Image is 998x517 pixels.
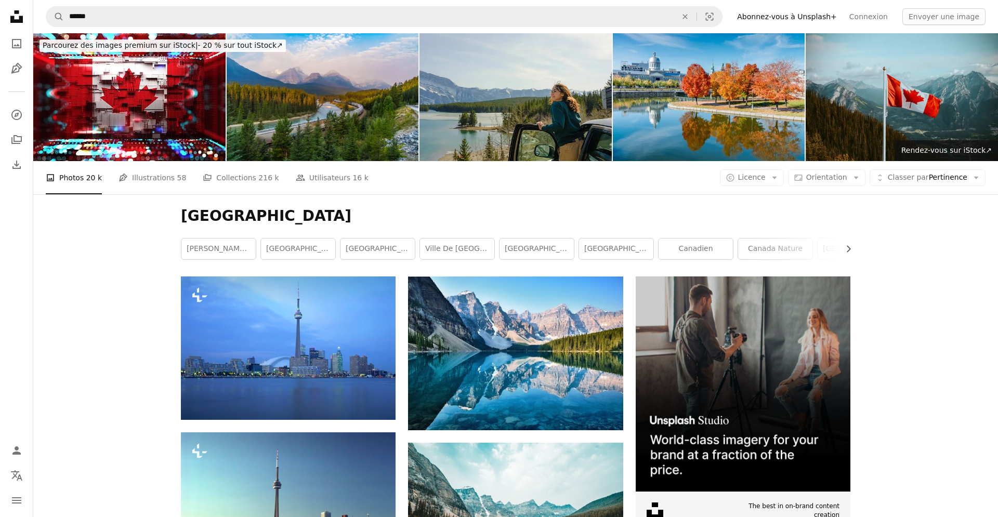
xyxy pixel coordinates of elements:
[181,238,256,259] a: [PERSON_NAME] du [GEOGRAPHIC_DATA]
[119,161,186,194] a: Illustrations 58
[46,7,64,26] button: Rechercher sur Unsplash
[6,154,27,175] a: Historique de téléchargement
[731,8,843,25] a: Abonnez-vous à Unsplash+
[888,173,967,183] span: Pertinence
[697,7,722,26] button: Recherche de visuels
[408,276,623,430] img: Paysage de montagne
[806,33,998,161] img: Drapeau canadien dans les montagnes
[901,146,992,154] span: Rendez-vous sur iStock ↗
[895,140,998,161] a: Rendez-vous sur iStock↗
[6,129,27,150] a: Collections
[839,238,850,259] button: faire défiler la liste vers la droite
[738,238,812,259] a: canada nature
[636,276,850,491] img: file-1715651741414-859baba4300dimage
[6,490,27,511] button: Menu
[33,33,226,161] img: Canada Digital Services Tax Tariff Foreign Domestic Business DST
[33,33,292,58] a: Parcourez des images premium sur iStock|- 20 % sur tout iStock↗
[203,161,279,194] a: Collections 216 k
[659,238,733,259] a: canadien
[888,173,929,181] span: Classer par
[181,207,850,226] h1: [GEOGRAPHIC_DATA]
[419,33,612,161] img: Femme regardant le lac pittoresque à Banff pendant un voyage en voiture avec un VUS au printemps
[340,238,415,259] a: [GEOGRAPHIC_DATA]
[227,33,419,161] img: Morants Curve Train
[6,104,27,125] a: Explorer
[258,172,279,183] span: 216 k
[43,41,198,49] span: Parcourez des images premium sur iStock |
[177,172,187,183] span: 58
[6,33,27,54] a: Photos
[181,343,396,353] a: Un grand plan d’eau avec une ville en arrière-plan
[500,238,574,259] a: [GEOGRAPHIC_DATA]
[579,238,653,259] a: [GEOGRAPHIC_DATA]
[818,238,892,259] a: [GEOGRAPHIC_DATA]
[843,8,894,25] a: Connexion
[296,161,369,194] a: Utilisateurs 16 k
[902,8,986,25] button: Envoyer une image
[674,7,697,26] button: Effacer
[6,440,27,461] a: Connexion / S’inscrire
[352,172,368,183] span: 16 k
[720,169,784,186] button: Licence
[806,173,847,181] span: Orientation
[6,58,27,79] a: Illustrations
[870,169,986,186] button: Classer parPertinence
[43,41,283,49] span: - 20 % sur tout iStock ↗
[261,238,335,259] a: [GEOGRAPHIC_DATA]
[6,465,27,486] button: Langue
[408,349,623,358] a: Paysage de montagne
[420,238,494,259] a: Ville de [GEOGRAPHIC_DATA]
[46,6,723,27] form: Rechercher des visuels sur tout le site
[181,276,396,419] img: Un grand plan d’eau avec une ville en arrière-plan
[788,169,865,186] button: Orientation
[181,499,396,508] a: une vue des toits d’une ville depuis un plan d’eau
[613,33,805,161] img: Marché Bonsecours de Montréal automne du Québec
[738,173,766,181] span: Licence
